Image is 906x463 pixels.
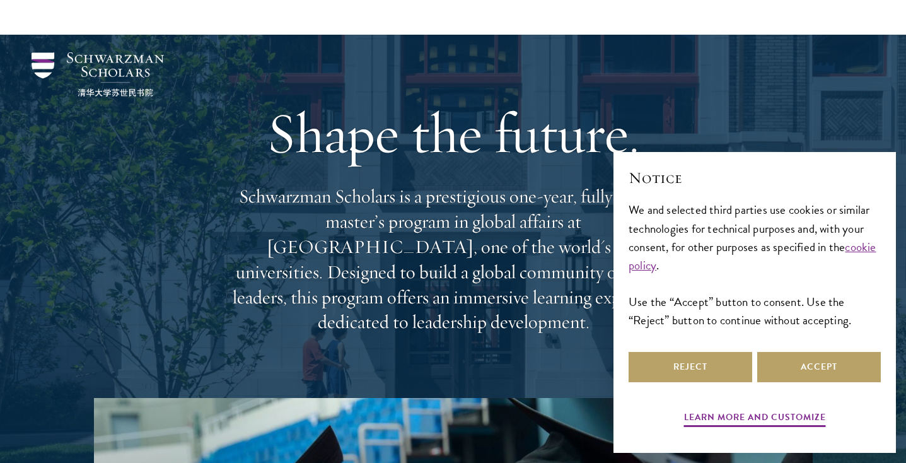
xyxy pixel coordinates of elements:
a: cookie policy [629,238,876,274]
div: We and selected third parties use cookies or similar technologies for technical purposes and, wit... [629,201,881,329]
button: Reject [629,352,752,382]
img: Schwarzman Scholars [32,52,164,97]
p: Schwarzman Scholars is a prestigious one-year, fully funded master’s program in global affairs at... [226,184,680,335]
h2: Notice [629,167,881,189]
h1: Shape the future. [226,98,680,168]
button: Learn more and customize [684,409,826,429]
button: Accept [757,352,881,382]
